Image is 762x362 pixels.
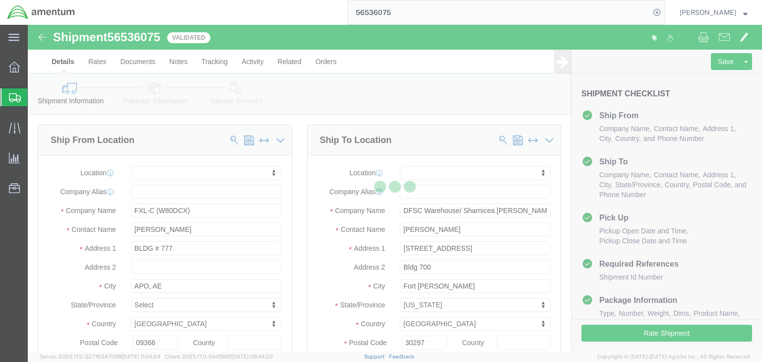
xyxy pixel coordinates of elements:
[348,0,650,24] input: Search for shipment number, reference number
[231,354,273,360] span: [DATE] 08:44:20
[597,353,750,361] span: Copyright © [DATE]-[DATE] Agistix Inc., All Rights Reserved
[680,7,736,18] span: Chris Haes
[7,5,75,20] img: logo
[165,354,273,360] span: Client: 2025.17.0-5dd568f
[389,354,414,360] a: Feedback
[679,6,748,18] button: [PERSON_NAME]
[122,354,160,360] span: [DATE] 11:04:24
[40,354,160,360] span: Server: 2025.17.0-327f6347098
[364,354,389,360] a: Support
